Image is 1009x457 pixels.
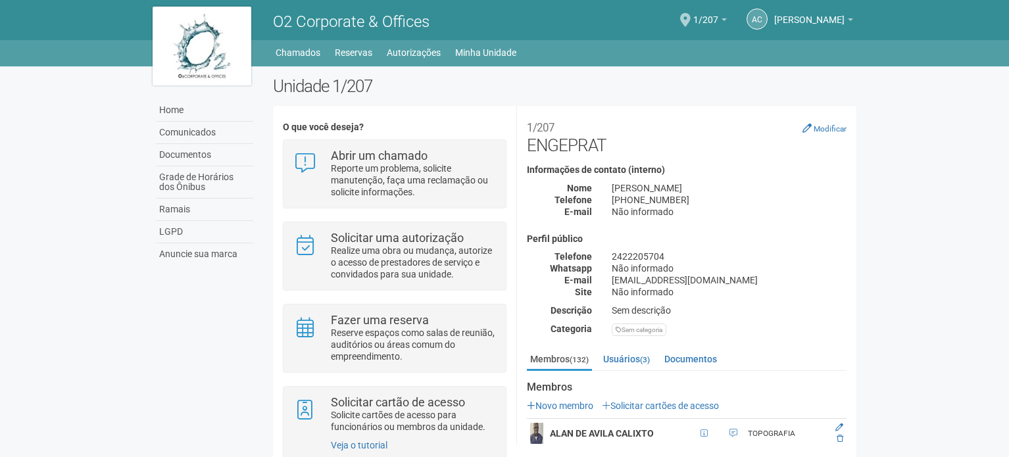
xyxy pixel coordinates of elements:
[774,16,853,27] a: [PERSON_NAME]
[554,195,592,205] strong: Telefone
[527,234,847,244] h4: Perfil público
[602,194,856,206] div: [PHONE_NUMBER]
[814,124,847,133] small: Modificar
[273,12,430,31] span: O2 Corporate & Offices
[527,165,847,175] h4: Informações de contato (interno)
[331,409,496,433] p: Solicite cartões de acesso para funcionários ou membros da unidade.
[602,182,856,194] div: [PERSON_NAME]
[530,423,543,444] img: user.png
[331,162,496,198] p: Reporte um problema, solicite manutenção, faça uma reclamação ou solicite informações.
[156,243,253,265] a: Anuncie sua marca
[276,43,320,62] a: Chamados
[387,43,441,62] a: Autorizações
[331,231,464,245] strong: Solicitar uma autorização
[335,43,372,62] a: Reservas
[527,381,847,393] strong: Membros
[283,122,506,132] h4: O que você deseja?
[554,251,592,262] strong: Telefone
[527,116,847,155] h2: ENGEPRAT
[156,221,253,243] a: LGPD
[331,440,387,450] a: Veja o tutorial
[550,263,592,274] strong: Whatsapp
[331,313,429,327] strong: Fazer uma reserva
[331,395,465,409] strong: Solicitar cartão de acesso
[293,150,495,198] a: Abrir um chamado Reporte um problema, solicite manutenção, faça uma reclamação ou solicite inform...
[567,183,592,193] strong: Nome
[551,305,592,316] strong: Descrição
[156,199,253,221] a: Ramais
[661,349,720,369] a: Documentos
[293,397,495,433] a: Solicitar cartão de acesso Solicite cartões de acesso para funcionários ou membros da unidade.
[156,144,253,166] a: Documentos
[693,16,727,27] a: 1/207
[602,206,856,218] div: Não informado
[837,434,843,443] a: Excluir membro
[293,314,495,362] a: Fazer uma reserva Reserve espaços como salas de reunião, auditórios ou áreas comum do empreendime...
[802,123,847,133] a: Modificar
[455,43,516,62] a: Minha Unidade
[612,324,666,336] div: Sem categoria
[331,327,496,362] p: Reserve espaços como salas de reunião, auditórios ou áreas comum do empreendimento.
[570,355,589,364] small: (132)
[273,76,856,96] h2: Unidade 1/207
[602,286,856,298] div: Não informado
[527,349,592,371] a: Membros(132)
[551,324,592,334] strong: Categoria
[550,428,654,439] strong: ALAN DE AVILA CALIXTO
[602,274,856,286] div: [EMAIL_ADDRESS][DOMAIN_NAME]
[640,355,650,364] small: (3)
[153,7,251,85] img: logo.jpg
[156,99,253,122] a: Home
[564,206,592,217] strong: E-mail
[774,2,845,25] span: Andréa Cunha
[748,428,829,439] div: TOPOGRAFIA
[602,400,719,411] a: Solicitar cartões de acesso
[331,149,428,162] strong: Abrir um chamado
[575,287,592,297] strong: Site
[835,423,843,432] a: Editar membro
[293,232,495,280] a: Solicitar uma autorização Realize uma obra ou mudança, autorize o acesso de prestadores de serviç...
[602,251,856,262] div: 2422205704
[156,166,253,199] a: Grade de Horários dos Ônibus
[747,9,768,30] a: AC
[602,262,856,274] div: Não informado
[693,2,718,25] span: 1/207
[564,275,592,285] strong: E-mail
[156,122,253,144] a: Comunicados
[600,349,653,369] a: Usuários(3)
[527,400,593,411] a: Novo membro
[602,304,856,316] div: Sem descrição
[527,121,554,134] small: 1/207
[331,245,496,280] p: Realize uma obra ou mudança, autorize o acesso de prestadores de serviço e convidados para sua un...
